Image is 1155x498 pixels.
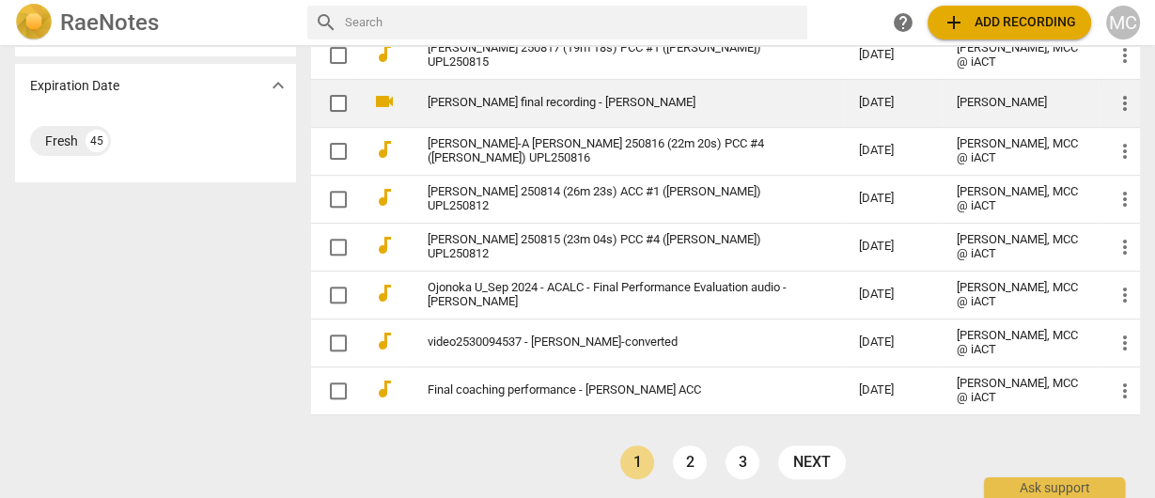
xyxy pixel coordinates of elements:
[428,96,790,110] a: [PERSON_NAME] final recording - [PERSON_NAME]
[345,8,800,38] input: Search
[373,378,396,400] span: audiotrack
[620,445,654,479] a: Page 1 is your current page
[673,445,707,479] a: Page 2
[844,223,942,271] td: [DATE]
[428,335,790,350] a: video2530094537 - [PERSON_NAME]-converted
[943,11,965,34] span: add
[1114,380,1136,402] span: more_vert
[373,330,396,352] span: audiotrack
[957,41,1084,70] div: [PERSON_NAME], MCC @ iACT
[373,234,396,257] span: audiotrack
[1114,140,1136,163] span: more_vert
[428,137,790,165] a: [PERSON_NAME]-A [PERSON_NAME] 250816 (22m 20s) PCC #4 ([PERSON_NAME]) UPL250816
[957,96,1084,110] div: [PERSON_NAME]
[844,175,942,223] td: [DATE]
[844,31,942,79] td: [DATE]
[778,445,846,479] a: next
[1114,188,1136,210] span: more_vert
[1106,6,1140,39] button: MC
[373,282,396,304] span: audiotrack
[957,137,1084,165] div: [PERSON_NAME], MCC @ iACT
[1114,92,1136,115] span: more_vert
[844,127,942,175] td: [DATE]
[844,319,942,366] td: [DATE]
[1114,236,1136,258] span: more_vert
[428,233,790,261] a: [PERSON_NAME] 250815 (23m 04s) PCC #4 ([PERSON_NAME]) UPL250812
[315,11,337,34] span: search
[886,6,920,39] a: Help
[428,41,790,70] a: [PERSON_NAME] 250817 (19m 18s) PCC #1 ([PERSON_NAME]) UPL250815
[844,79,942,127] td: [DATE]
[928,6,1091,39] button: Upload
[943,11,1076,34] span: Add recording
[428,281,790,309] a: Ojonoka U_Sep 2024 - ACALC - Final Performance Evaluation audio - [PERSON_NAME]
[844,271,942,319] td: [DATE]
[264,71,292,100] button: Show more
[844,366,942,414] td: [DATE]
[957,329,1084,357] div: [PERSON_NAME], MCC @ iACT
[373,138,396,161] span: audiotrack
[15,4,53,41] img: Logo
[1114,332,1136,354] span: more_vert
[15,4,292,41] a: LogoRaeNotes
[1114,44,1136,67] span: more_vert
[267,74,289,97] span: expand_more
[892,11,914,34] span: help
[428,185,790,213] a: [PERSON_NAME] 250814 (26m 23s) ACC #1 ([PERSON_NAME]) UPL250812
[957,377,1084,405] div: [PERSON_NAME], MCC @ iACT
[428,383,790,397] a: Final coaching performance - [PERSON_NAME] ACC
[86,130,108,152] div: 45
[957,233,1084,261] div: [PERSON_NAME], MCC @ iACT
[373,186,396,209] span: audiotrack
[45,132,78,150] div: Fresh
[373,42,396,65] span: audiotrack
[1114,284,1136,306] span: more_vert
[373,90,396,113] span: videocam
[957,185,1084,213] div: [PERSON_NAME], MCC @ iACT
[726,445,759,479] a: Page 3
[60,9,159,36] h2: RaeNotes
[30,76,119,96] p: Expiration Date
[984,477,1125,498] div: Ask support
[957,281,1084,309] div: [PERSON_NAME], MCC @ iACT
